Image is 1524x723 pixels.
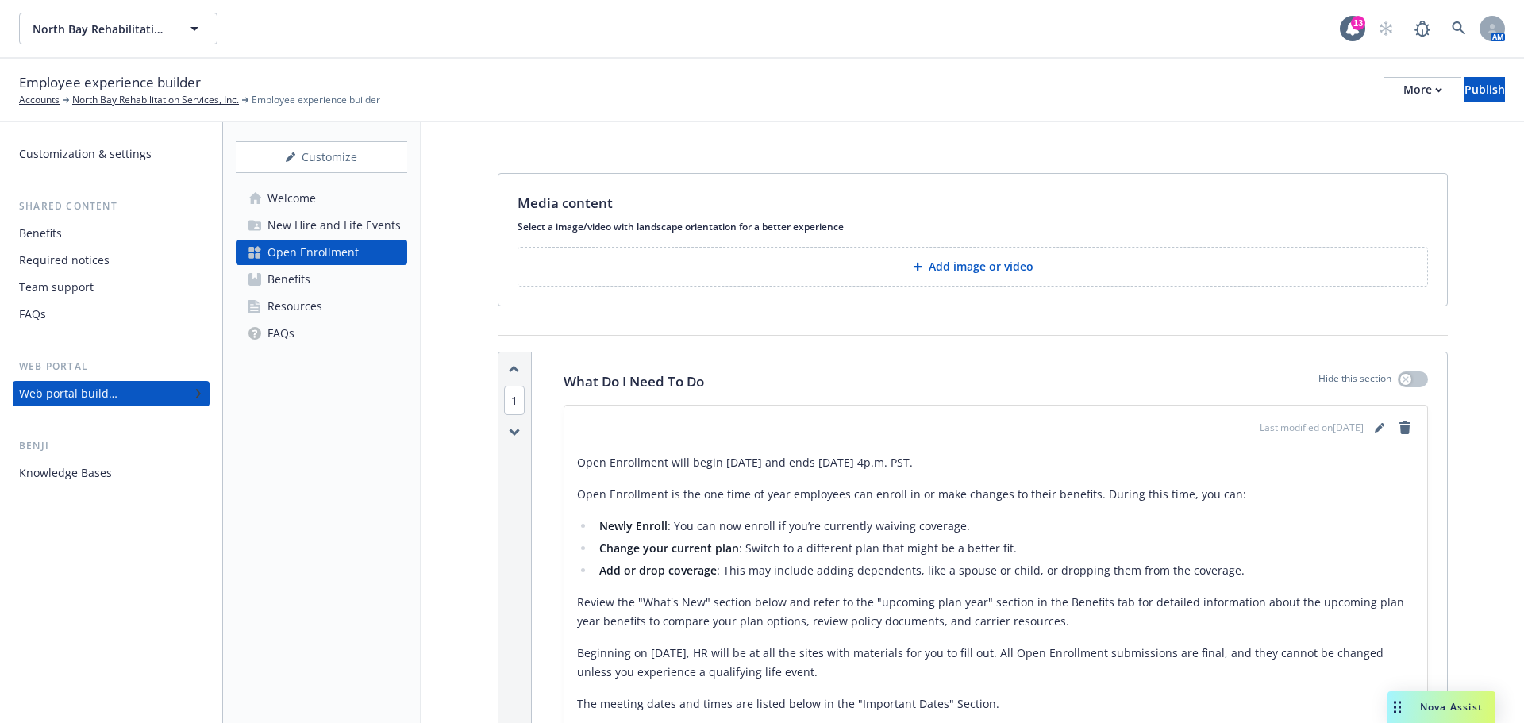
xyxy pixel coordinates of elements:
button: Nova Assist [1387,691,1495,723]
p: What Do I Need To Do [564,371,704,392]
a: North Bay Rehabilitation Services, Inc. [72,93,239,107]
div: Open Enrollment [267,240,359,265]
div: 13 [1351,16,1365,30]
li: : This may include adding dependents, like a spouse or child, or dropping them from the coverage. [595,561,1414,580]
a: Report a Bug [1407,13,1438,44]
a: Web portal builder [13,381,210,406]
li: : You can now enroll if you’re currently waiving coverage. [595,517,1414,536]
span: Employee experience builder [19,72,201,93]
div: More [1403,78,1442,102]
button: 1 [504,392,525,409]
a: Open Enrollment [236,240,407,265]
a: Benefits [13,221,210,246]
a: editPencil [1370,418,1389,437]
div: Drag to move [1387,691,1407,723]
span: Employee experience builder [252,93,380,107]
div: Benefits [267,267,310,292]
a: Customization & settings [13,141,210,167]
button: More [1384,77,1461,102]
button: Publish [1464,77,1505,102]
strong: Change your current plan [599,540,739,556]
span: Nova Assist [1420,700,1483,713]
a: Knowledge Bases [13,460,210,486]
li: : Switch to a different plan that might be a better fit. [595,539,1414,558]
a: FAQs [13,302,210,327]
a: Accounts [19,93,60,107]
div: Required notices [19,248,110,273]
div: Customization & settings [19,141,152,167]
p: Open Enrollment is the one time of year employees can enroll in or make changes to their benefits... [577,485,1414,504]
div: Web portal builder [19,381,117,406]
div: Knowledge Bases [19,460,112,486]
div: Team support [19,275,94,300]
span: Last modified on [DATE] [1260,421,1364,435]
strong: Newly Enroll [599,518,668,533]
p: Beginning on [DATE], HR will be at all the sites with materials for you to fill out. All Open Enr... [577,644,1414,682]
div: Welcome [267,186,316,211]
div: Resources [267,294,322,319]
button: Add image or video [518,247,1428,287]
div: Web portal [13,359,210,375]
a: remove [1395,418,1414,437]
a: Team support [13,275,210,300]
span: North Bay Rehabilitation Services, Inc. [33,21,170,37]
button: Customize [236,141,407,173]
div: Publish [1464,78,1505,102]
div: Benji [13,438,210,454]
a: New Hire and Life Events [236,213,407,238]
span: 1 [504,386,525,415]
strong: Add or drop coverage [599,563,717,578]
div: Shared content [13,198,210,214]
p: Review the "What's New" section below and refer to the "upcoming plan year" section in the Benefi... [577,593,1414,631]
p: The meeting dates and times are listed below in the "Important Dates" Section. [577,694,1414,713]
a: Required notices [13,248,210,273]
div: FAQs [19,302,46,327]
div: Customize [236,142,407,172]
a: Start snowing [1370,13,1402,44]
p: Add image or video [929,259,1033,275]
a: Benefits [236,267,407,292]
div: Benefits [19,221,62,246]
p: Open Enrollment will begin [DATE] and ends [DATE] 4p.m. PST. [577,453,1414,472]
button: North Bay Rehabilitation Services, Inc. [19,13,217,44]
p: Select a image/video with landscape orientation for a better experience [518,220,1428,233]
a: Resources [236,294,407,319]
div: New Hire and Life Events [267,213,401,238]
div: FAQs [267,321,294,346]
p: Media content [518,193,613,213]
a: Search [1443,13,1475,44]
a: FAQs [236,321,407,346]
a: Welcome [236,186,407,211]
p: Hide this section [1318,371,1391,392]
